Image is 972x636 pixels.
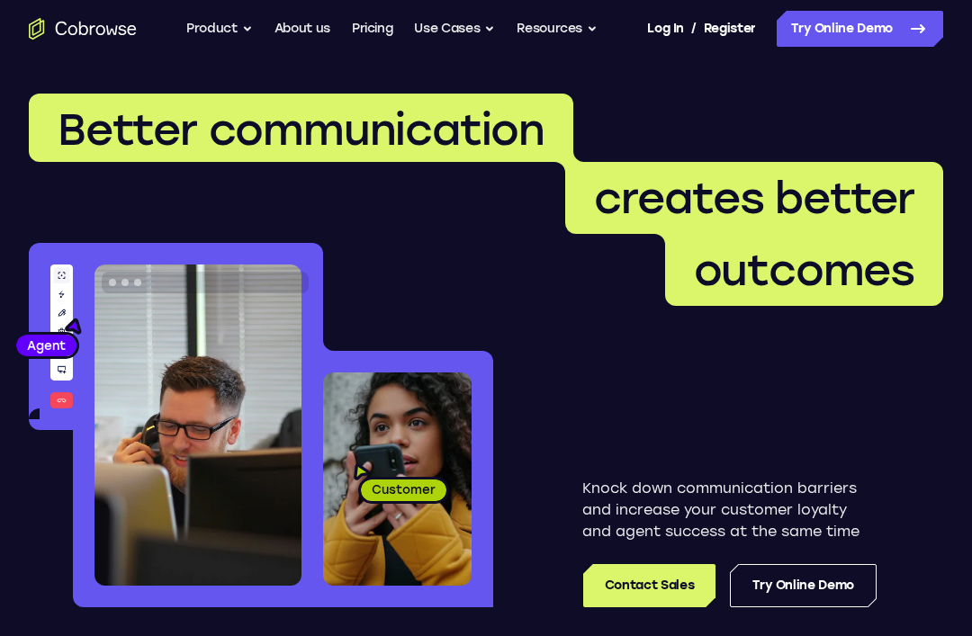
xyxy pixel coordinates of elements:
[583,564,715,607] a: Contact Sales
[323,372,472,586] img: A customer holding their phone
[582,478,877,542] p: Knock down communication barriers and increase your customer loyalty and agent success at the sam...
[29,18,137,40] a: Go to the home page
[594,172,914,224] span: creates better
[777,11,943,47] a: Try Online Demo
[517,11,598,47] button: Resources
[694,244,914,296] span: outcomes
[704,11,756,47] a: Register
[274,11,330,47] a: About us
[50,264,73,408] img: A series of tools used in co-browsing sessions
[94,264,301,586] img: A customer support agent talking on the phone
[58,103,544,156] span: Better communication
[647,11,683,47] a: Log In
[414,11,495,47] button: Use Cases
[730,564,877,607] a: Try Online Demo
[186,11,253,47] button: Product
[691,18,697,40] span: /
[352,11,393,47] a: Pricing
